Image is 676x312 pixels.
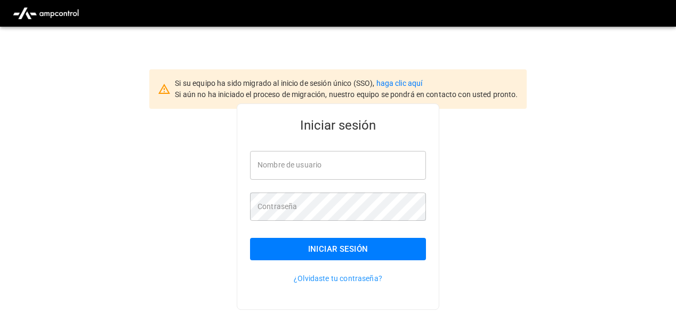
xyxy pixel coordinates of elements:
[250,273,426,284] p: ¿Olvidaste tu contraseña?
[9,3,83,23] img: ampcontrol.io logo
[250,117,426,134] h5: Iniciar sesión
[175,90,518,99] span: Si aún no ha iniciado el proceso de migración, nuestro equipo se pondrá en contacto con usted pro...
[175,79,376,87] span: Si su equipo ha sido migrado al inicio de sesión único (SSO),
[250,238,426,260] button: Iniciar sesión
[376,79,423,87] a: haga clic aquí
